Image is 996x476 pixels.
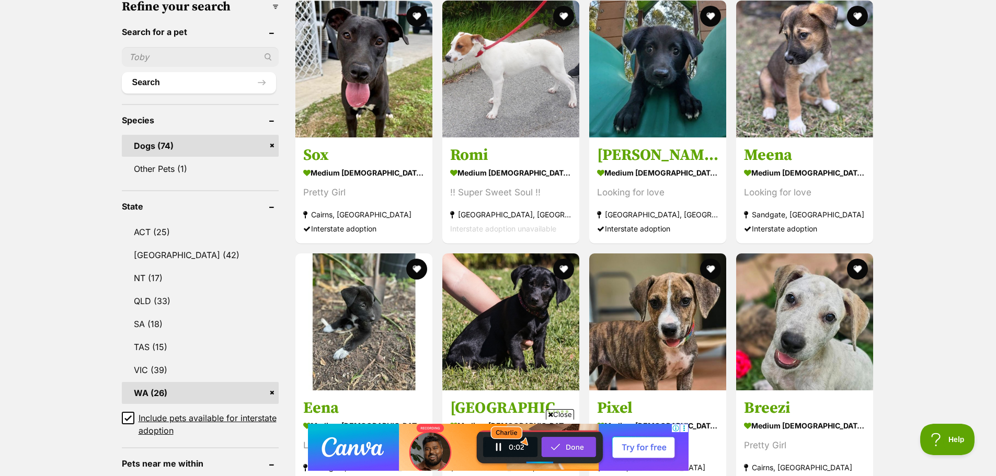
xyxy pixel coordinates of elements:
a: Meena medium [DEMOGRAPHIC_DATA] Dog Looking for love Sandgate, [GEOGRAPHIC_DATA] Interstate adoption [736,137,873,243]
a: SA (18) [122,313,279,335]
header: State [122,202,279,211]
strong: [GEOGRAPHIC_DATA], [GEOGRAPHIC_DATA] [450,207,571,222]
h3: [GEOGRAPHIC_DATA] [450,398,571,418]
strong: medium [DEMOGRAPHIC_DATA] Dog [744,418,865,433]
img: Meena - Border Collie Dog [736,1,873,137]
button: favourite [848,259,868,280]
button: favourite [700,259,721,280]
strong: medium [DEMOGRAPHIC_DATA] Dog [744,165,865,180]
span: Include pets available for interstate adoption [139,412,279,437]
button: favourite [553,6,574,27]
a: ACT (25) [122,221,279,243]
strong: Sandgate, [GEOGRAPHIC_DATA] [303,460,425,474]
a: WA (26) [122,382,279,404]
strong: Sandgate, [GEOGRAPHIC_DATA] [744,207,865,222]
span: Close [546,409,574,420]
strong: Cairns, [GEOGRAPHIC_DATA] [303,207,425,222]
strong: medium [DEMOGRAPHIC_DATA] Dog [450,418,571,433]
h3: Sox [303,145,425,165]
img: Breezi - Mixed breed Dog [736,253,873,390]
header: Species [122,115,279,125]
h3: Meena [744,145,865,165]
strong: medium [DEMOGRAPHIC_DATA] Dog [303,418,425,433]
a: Include pets available for interstate adoption [122,412,279,437]
iframe: Advertisement [308,424,689,471]
iframe: Help Scout Beacon - Open [920,424,975,455]
div: Pretty Girl [303,185,425,200]
button: favourite [553,259,574,280]
input: Toby [122,47,279,67]
strong: medium [DEMOGRAPHIC_DATA] Dog [597,165,718,180]
img: Mina - Border Collie Dog [589,1,726,137]
div: Interstate adoption [597,222,718,236]
img: Paris - Border Collie x Australian Kelpie Dog [442,253,579,390]
div: Interstate adoption [744,222,865,236]
img: Sox - Australian Kelpie Dog [295,1,432,137]
a: QLD (33) [122,290,279,312]
a: Sox medium [DEMOGRAPHIC_DATA] Dog Pretty Girl Cairns, [GEOGRAPHIC_DATA] Interstate adoption [295,137,432,243]
strong: medium [DEMOGRAPHIC_DATA] Dog [597,418,718,433]
h3: Romi [450,145,571,165]
div: Looking for love [744,185,865,200]
strong: medium [DEMOGRAPHIC_DATA] Dog [450,165,571,180]
strong: Cairns, [GEOGRAPHIC_DATA] [744,460,865,474]
a: Other Pets (1) [122,158,279,180]
a: Dogs (74) [122,135,279,157]
h3: Pixel [597,398,718,418]
button: Search [122,72,276,93]
div: Looking for love [303,438,425,452]
img: Romi - Mixed breed Dog [442,1,579,137]
a: Romi medium [DEMOGRAPHIC_DATA] Dog !! Super Sweet Soul !! [GEOGRAPHIC_DATA], [GEOGRAPHIC_DATA] In... [442,137,579,243]
span: Interstate adoption unavailable [450,224,556,233]
button: favourite [406,259,427,280]
strong: medium [DEMOGRAPHIC_DATA] Dog [303,165,425,180]
img: Pixel - Mixed breed Dog [589,253,726,390]
div: Looking for love [597,185,718,200]
header: Pets near me within [122,459,279,468]
a: TAS (15) [122,336,279,358]
button: favourite [700,6,721,27]
h3: Eena [303,398,425,418]
h3: [PERSON_NAME] [597,145,718,165]
div: Pretty Girl [744,438,865,452]
a: [GEOGRAPHIC_DATA] (42) [122,244,279,266]
strong: [GEOGRAPHIC_DATA], [GEOGRAPHIC_DATA] [597,207,718,222]
button: favourite [848,6,868,27]
button: favourite [406,6,427,27]
h3: Breezi [744,398,865,418]
div: !! Super Sweet Soul !! [450,185,571,200]
div: Interstate adoption [303,222,425,236]
a: [PERSON_NAME] medium [DEMOGRAPHIC_DATA] Dog Looking for love [GEOGRAPHIC_DATA], [GEOGRAPHIC_DATA]... [589,137,726,243]
a: VIC (39) [122,359,279,381]
img: Eena - Border Collie Dog [295,253,432,390]
a: NT (17) [122,267,279,289]
header: Search for a pet [122,27,279,37]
